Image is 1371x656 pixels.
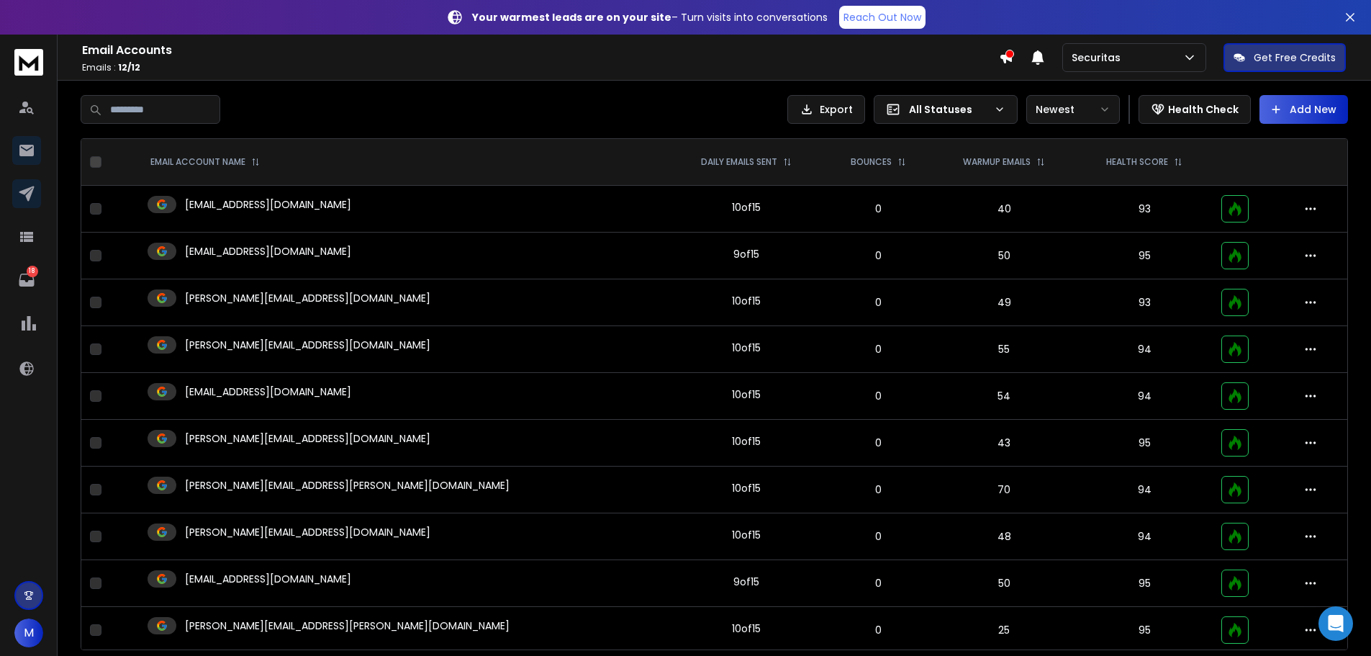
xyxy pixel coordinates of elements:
button: Newest [1026,95,1120,124]
div: 10 of 15 [732,200,761,215]
p: All Statuses [909,102,988,117]
button: Add New [1259,95,1348,124]
p: 0 [833,576,923,590]
td: 95 [1076,233,1213,279]
p: 0 [833,248,923,263]
td: 50 [932,560,1077,607]
a: Reach Out Now [839,6,926,29]
button: Export [787,95,865,124]
div: 10 of 15 [732,294,761,308]
p: 0 [833,529,923,544]
button: M [14,619,43,647]
p: [PERSON_NAME][EMAIL_ADDRESS][PERSON_NAME][DOMAIN_NAME] [185,619,510,633]
p: [EMAIL_ADDRESS][DOMAIN_NAME] [185,244,351,259]
td: 95 [1076,607,1213,654]
p: [PERSON_NAME][EMAIL_ADDRESS][DOMAIN_NAME] [185,525,430,539]
div: 10 of 15 [732,621,761,636]
td: 48 [932,513,1077,560]
div: Open Intercom Messenger [1318,606,1353,641]
p: Emails : [82,62,999,73]
div: 9 of 15 [733,575,759,589]
p: 0 [833,389,923,403]
div: 10 of 15 [732,341,761,355]
td: 50 [932,233,1077,279]
p: WARMUP EMAILS [963,156,1031,168]
td: 54 [932,373,1077,420]
div: 10 of 15 [732,387,761,402]
p: 0 [833,202,923,216]
button: Get Free Credits [1223,43,1346,72]
p: [PERSON_NAME][EMAIL_ADDRESS][DOMAIN_NAME] [185,338,430,352]
p: 0 [833,342,923,356]
p: – Turn visits into conversations [472,10,828,24]
div: 10 of 15 [732,528,761,542]
p: [EMAIL_ADDRESS][DOMAIN_NAME] [185,197,351,212]
p: Get Free Credits [1254,50,1336,65]
td: 94 [1076,326,1213,373]
button: Health Check [1139,95,1251,124]
p: 18 [27,266,38,277]
td: 49 [932,279,1077,326]
strong: Your warmest leads are on your site [472,10,671,24]
div: EMAIL ACCOUNT NAME [150,156,260,168]
p: Reach Out Now [843,10,921,24]
h1: Email Accounts [82,42,999,59]
td: 70 [932,467,1077,513]
div: 9 of 15 [733,247,759,261]
p: Securitas [1072,50,1126,65]
div: 10 of 15 [732,434,761,449]
p: 0 [833,482,923,497]
p: BOUNCES [851,156,892,168]
p: [EMAIL_ADDRESS][DOMAIN_NAME] [185,385,351,399]
td: 43 [932,420,1077,467]
img: logo [14,49,43,76]
td: 93 [1076,186,1213,233]
p: HEALTH SCORE [1106,156,1168,168]
td: 55 [932,326,1077,373]
p: 0 [833,295,923,310]
span: 12 / 12 [118,61,140,73]
td: 25 [932,607,1077,654]
p: [EMAIL_ADDRESS][DOMAIN_NAME] [185,572,351,586]
p: 0 [833,436,923,450]
div: 10 of 15 [732,481,761,495]
td: 93 [1076,279,1213,326]
td: 94 [1076,513,1213,560]
a: 18 [12,266,41,295]
p: DAILY EMAILS SENT [701,156,777,168]
p: Health Check [1168,102,1239,117]
p: [PERSON_NAME][EMAIL_ADDRESS][DOMAIN_NAME] [185,431,430,446]
td: 94 [1076,373,1213,420]
p: 0 [833,623,923,637]
td: 94 [1076,467,1213,513]
p: [PERSON_NAME][EMAIL_ADDRESS][PERSON_NAME][DOMAIN_NAME] [185,478,510,493]
td: 95 [1076,420,1213,467]
p: [PERSON_NAME][EMAIL_ADDRESS][DOMAIN_NAME] [185,291,430,305]
td: 95 [1076,560,1213,607]
td: 40 [932,186,1077,233]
